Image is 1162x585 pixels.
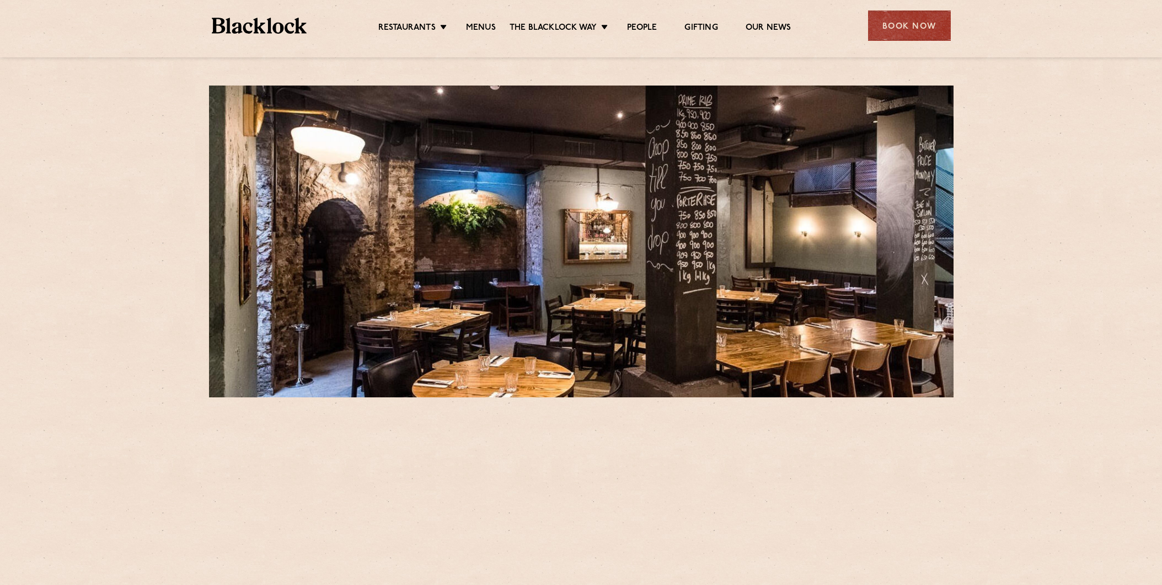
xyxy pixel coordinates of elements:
[684,23,717,35] a: Gifting
[510,23,597,35] a: The Blacklock Way
[868,10,951,41] div: Book Now
[466,23,496,35] a: Menus
[746,23,791,35] a: Our News
[212,18,307,34] img: BL_Textured_Logo-footer-cropped.svg
[627,23,657,35] a: People
[378,23,436,35] a: Restaurants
